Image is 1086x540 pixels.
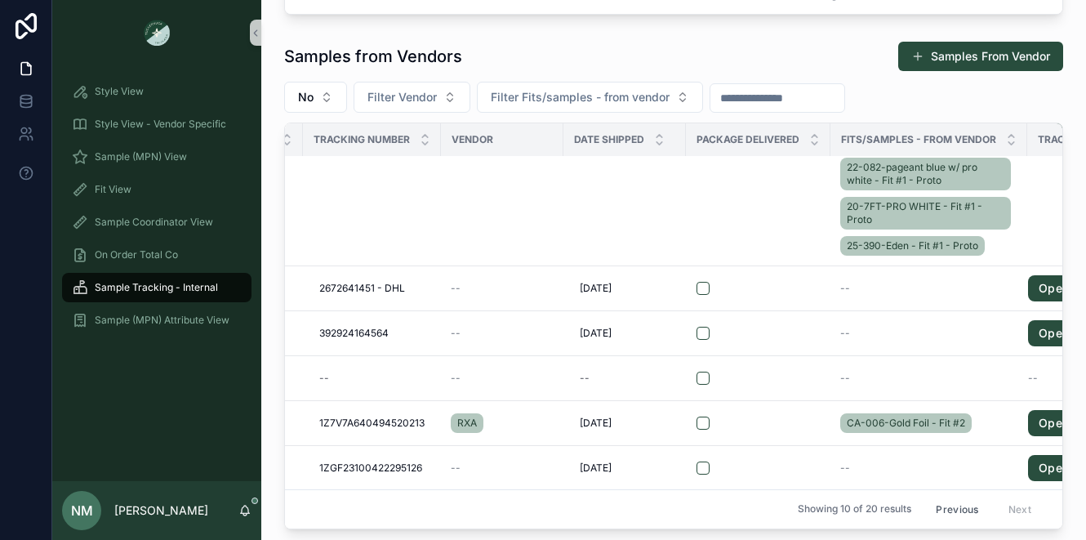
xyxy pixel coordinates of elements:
button: Select Button [354,82,470,113]
button: Select Button [477,82,703,113]
a: -- [840,372,1017,385]
span: Sample Coordinator View [95,216,213,229]
a: Sample (MPN) View [62,142,251,172]
span: No [298,89,314,105]
a: On Order Total Co [62,240,251,270]
span: Sample Tracking - Internal [95,281,218,294]
a: Open [1028,275,1079,301]
img: App logo [144,20,170,46]
span: On Order Total Co [95,248,178,261]
a: Fit View [62,175,251,204]
a: -- [313,365,431,391]
a: -- [451,282,554,295]
span: [DATE] [580,327,612,340]
span: CA-006-Gold Foil - Fit #2 [847,417,965,430]
a: Sample Tracking - Internal [62,273,251,302]
span: Fit View [95,183,131,196]
span: 1Z7V7A640494520213 [319,417,425,430]
a: Open [1028,410,1079,436]
span: [DATE] [580,282,612,295]
a: RXA [451,413,483,433]
div: -- [319,372,329,385]
span: 25-390-Eden - Fit #1 - Proto [847,239,978,252]
a: -- [840,327,1017,340]
span: Fits/samples - from vendor [841,133,996,146]
span: 20-7FT-PRO WHITE - Fit #1 - Proto [847,200,1004,226]
span: 392924164564 [319,327,389,340]
a: CA-006-Gold Foil - Fit #2 [840,413,972,433]
span: Style View - Vendor Specific [95,118,226,131]
span: -- [840,282,850,295]
a: Sample (MPN) Attribute View [62,306,251,335]
button: Samples From Vendor [898,42,1063,71]
a: 22-082-pageant blue w/ pro white - Fit #1 - Proto [840,158,1011,190]
button: Select Button [284,82,347,113]
button: Previous [924,497,990,522]
span: 1ZGF23100422295126 [319,462,422,475]
a: -- [451,372,554,385]
a: Style View [62,77,251,106]
a: Sample Coordinator View [62,208,251,237]
span: Sample (MPN) Attribute View [95,314,229,327]
span: [DATE] [580,417,612,430]
a: 25-390-Eden - Fit #1 - Proto [840,236,985,256]
a: Style View - Vendor Specific [62,109,251,139]
a: RXA [451,410,554,436]
a: [DATE] [573,320,676,346]
span: RXA [457,417,477,430]
span: -- [451,372,461,385]
a: -- [840,462,1017,475]
span: -- [840,462,850,475]
span: Tracking Number [314,133,410,146]
a: 1Z7V7A640494520213 [313,410,431,436]
span: Package Delivered [697,133,799,146]
span: Filter Fits/samples - from vendor [491,89,670,105]
span: 22-082-pageant blue w/ pro white - Fit #1 - Proto [847,161,1004,187]
span: 2672641451 - DHL [319,282,405,295]
span: -- [840,372,850,385]
span: Showing 10 of 20 results [798,502,911,515]
div: -- [580,372,590,385]
span: -- [1028,372,1038,385]
a: 20-7FT-PRO WHITE - Fit #1 - Proto [840,197,1011,230]
a: 2672641451 - DHL [313,275,431,301]
a: CA-006-Gold Foil - Fit #2 [840,410,1017,436]
a: [DATE] [573,410,676,436]
a: Open [1028,455,1079,481]
a: 392924164564 [313,320,431,346]
span: -- [451,462,461,475]
a: [DATE] [573,455,676,481]
a: -- [573,365,676,391]
a: 1ZGF23100422295126 [313,455,431,481]
a: -- [451,327,554,340]
a: -- [451,462,554,475]
span: [DATE] [580,462,612,475]
p: [PERSON_NAME] [114,502,208,519]
span: -- [840,327,850,340]
span: Filter Vendor [367,89,437,105]
span: Style View [95,85,144,98]
span: NM [71,501,93,520]
span: -- [451,327,461,340]
div: scrollable content [52,65,261,356]
span: Sample (MPN) View [95,150,187,163]
a: Open [1028,320,1079,346]
h1: Samples from Vendors [284,45,462,68]
a: [DATE] [573,275,676,301]
a: -- [840,282,1017,295]
span: Date Shipped [574,133,644,146]
span: Vendor [452,133,493,146]
span: -- [451,282,461,295]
